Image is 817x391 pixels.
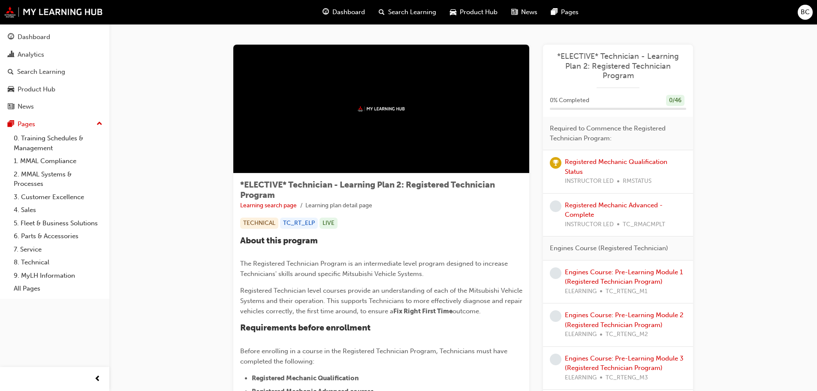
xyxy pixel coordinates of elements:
[240,260,509,278] span: The Registered Technician Program is an intermediate level program designed to increase Technicia...
[10,132,106,155] a: 0. Training Schedules & Management
[3,99,106,115] a: News
[372,3,443,21] a: search-iconSearch Learning
[3,64,106,80] a: Search Learning
[623,176,651,186] span: RMSTATUS
[10,203,106,217] a: 4. Sales
[8,86,14,94] span: car-icon
[305,201,372,211] li: Learning plan detail page
[551,7,558,18] span: pages-icon
[10,282,106,295] a: All Pages
[511,7,518,18] span: news-icon
[240,347,509,365] span: Before enrolling in a course in the Registered Technician Program, Technicians must have complete...
[280,218,318,229] div: TC_RT_ELP
[240,236,318,246] span: About this program
[18,50,44,60] div: Analytics
[3,116,106,132] button: Pages
[8,33,14,41] span: guage-icon
[504,3,544,21] a: news-iconNews
[521,7,537,17] span: News
[8,121,14,128] span: pages-icon
[565,373,597,383] span: ELEARNING
[18,32,50,42] div: Dashboard
[565,201,663,219] a: Registered Mechanic Advanced - Complete
[565,287,597,297] span: ELEARNING
[3,47,106,63] a: Analytics
[10,243,106,256] a: 7. Service
[316,3,372,21] a: guage-iconDashboard
[565,158,667,176] a: Registered Mechanic Qualification Status
[544,3,585,21] a: pages-iconPages
[10,269,106,282] a: 9. MyLH Information
[240,180,495,200] span: *ELECTIVE* Technician - Learning Plan 2: Registered Technician Program
[3,27,106,116] button: DashboardAnalyticsSearch LearningProduct HubNews
[561,7,579,17] span: Pages
[550,200,561,212] span: learningRecordVerb_NONE-icon
[8,51,14,59] span: chart-icon
[623,220,665,230] span: TC_RMACMPLT
[4,6,103,18] img: mmal
[550,157,561,169] span: learningRecordVerb_ACHIEVE-icon
[320,218,338,229] div: LIVE
[565,268,683,286] a: Engines Course: Pre-Learning Module 1 (Registered Technician Program)
[240,202,297,209] a: Learning search page
[323,7,329,18] span: guage-icon
[388,7,436,17] span: Search Learning
[565,176,614,186] span: INSTRUCTOR LED
[96,118,103,130] span: up-icon
[10,230,106,243] a: 6. Parts & Accessories
[450,7,456,18] span: car-icon
[801,7,810,17] span: BC
[393,307,452,315] span: Fix Right First Time
[606,373,648,383] span: TC_RTENG_M3
[443,3,504,21] a: car-iconProduct Hub
[565,220,614,230] span: INSTRUCTOR LED
[550,267,561,279] span: learningRecordVerb_NONE-icon
[550,354,561,365] span: learningRecordVerb_NONE-icon
[460,7,497,17] span: Product Hub
[8,103,14,111] span: news-icon
[17,67,65,77] div: Search Learning
[18,85,55,94] div: Product Hub
[10,191,106,204] a: 3. Customer Excellence
[565,330,597,339] span: ELEARNING
[8,68,14,76] span: search-icon
[606,330,648,339] span: TC_RTENG_M2
[10,168,106,191] a: 2. MMAL Systems & Processes
[332,7,365,17] span: Dashboard
[3,82,106,97] a: Product Hub
[452,307,481,315] span: outcome.
[358,106,405,112] img: mmal
[10,217,106,230] a: 5. Fleet & Business Solutions
[550,124,679,143] span: Required to Commence the Registered Technician Program:
[550,52,686,81] a: *ELECTIVE* Technician - Learning Plan 2: Registered Technician Program
[240,218,278,229] div: TECHNICAL
[798,5,813,20] button: BC
[240,323,371,333] span: Requirements before enrollment
[666,95,684,106] div: 0 / 46
[565,355,684,372] a: Engines Course: Pre-Learning Module 3 (Registered Technician Program)
[94,374,101,385] span: prev-icon
[565,311,684,329] a: Engines Course: Pre-Learning Module 2 (Registered Technician Program)
[3,29,106,45] a: Dashboard
[550,96,589,106] span: 0 % Completed
[252,374,359,382] span: Registered Mechanic Qualification
[379,7,385,18] span: search-icon
[10,256,106,269] a: 8. Technical
[550,310,561,322] span: learningRecordVerb_NONE-icon
[10,155,106,168] a: 1. MMAL Compliance
[240,287,524,315] span: Registered Technician level courses provide an understanding of each of the Mitsubishi Vehicle Sy...
[606,287,648,297] span: TC_RTENG_M1
[18,119,35,129] div: Pages
[18,102,34,112] div: News
[550,243,668,253] span: Engines Course (Registered Technician)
